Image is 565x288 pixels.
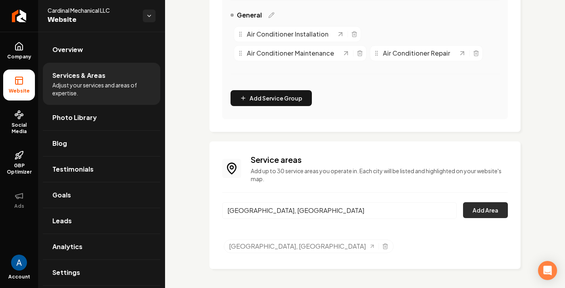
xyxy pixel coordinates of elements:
span: Cardinal Mechanical LLC [48,6,136,14]
div: Open Intercom Messenger [538,261,557,280]
span: Analytics [52,242,83,251]
a: Settings [43,260,160,285]
a: [GEOGRAPHIC_DATA], [GEOGRAPHIC_DATA] [229,242,375,251]
img: Rebolt Logo [12,10,27,22]
div: Air Conditioner Installation [237,29,336,39]
a: Leads [43,208,160,234]
span: Leads [52,216,72,226]
span: Testimonials [52,164,94,174]
span: Settings [52,268,80,277]
span: Account [8,274,30,280]
span: Air Conditioner Repair [383,48,450,58]
span: Website [6,88,33,94]
span: Overview [52,45,83,54]
button: Open user button [11,255,27,271]
button: Ads [3,185,35,216]
a: Blog [43,131,160,156]
span: Goals [52,190,71,200]
a: Goals [43,182,160,208]
span: Air Conditioner Installation [247,29,329,39]
img: Andrew Magana [11,255,27,271]
span: Company [4,54,35,60]
a: Social Media [3,104,35,141]
a: Testimonials [43,157,160,182]
span: Social Media [3,122,35,135]
button: Add Area [463,202,508,218]
span: Website [48,14,136,25]
div: Air Conditioner Repair [373,48,458,58]
input: Search for a city, county, or neighborhood... [222,202,457,219]
a: Overview [43,37,160,62]
span: Ads [11,203,27,209]
span: Services & Areas [52,71,106,80]
button: Add Service Group [231,90,312,106]
ul: Selected tags [224,240,508,256]
span: General [237,10,262,20]
span: [GEOGRAPHIC_DATA], [GEOGRAPHIC_DATA] [229,242,366,251]
h3: Service areas [251,154,508,165]
a: GBP Optimizer [3,144,35,182]
a: Photo Library [43,105,160,130]
p: Add up to 30 service areas you operate in. Each city will be listed and highlighted on your websi... [251,167,508,183]
div: Air Conditioner Maintenance [237,48,342,58]
span: Blog [52,139,67,148]
span: Adjust your services and areas of expertise. [52,81,151,97]
span: Photo Library [52,113,97,122]
span: GBP Optimizer [3,162,35,175]
a: Analytics [43,234,160,259]
a: Company [3,35,35,66]
span: Air Conditioner Maintenance [247,48,334,58]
